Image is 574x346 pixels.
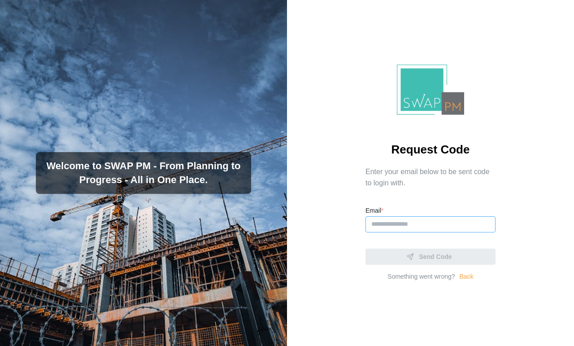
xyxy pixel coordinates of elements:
img: Logo [397,65,464,115]
a: Back [460,272,474,282]
h2: Request Code [391,142,470,158]
h3: Welcome to SWAP PM - From Planning to Progress - All in One Place. [43,159,244,187]
div: Enter your email below to be sent code to login with. [365,166,496,189]
div: Something went wrong? [387,272,455,282]
label: Email [365,206,383,216]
